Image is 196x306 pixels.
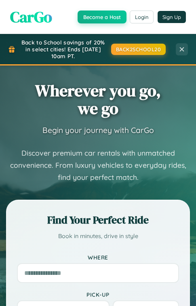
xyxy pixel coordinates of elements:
[35,82,161,117] h1: Wherever you go, we go
[17,291,179,298] label: Pick-up
[42,125,154,135] h3: Begin your journey with CarGo
[158,11,186,23] button: Sign Up
[6,147,190,184] p: Discover premium car rentals with unmatched convenience. From luxury vehicles to everyday rides, ...
[130,11,154,23] button: Login
[17,213,179,227] h2: Find Your Perfect Ride
[78,11,126,23] button: Become a Host
[17,231,179,242] p: Book in minutes, drive in style
[111,44,166,55] button: BACK2SCHOOL20
[17,254,179,261] label: Where
[10,6,52,27] span: CarGo
[19,39,107,59] span: Back to School savings of 20% in select cities! Ends [DATE] 10am PT.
